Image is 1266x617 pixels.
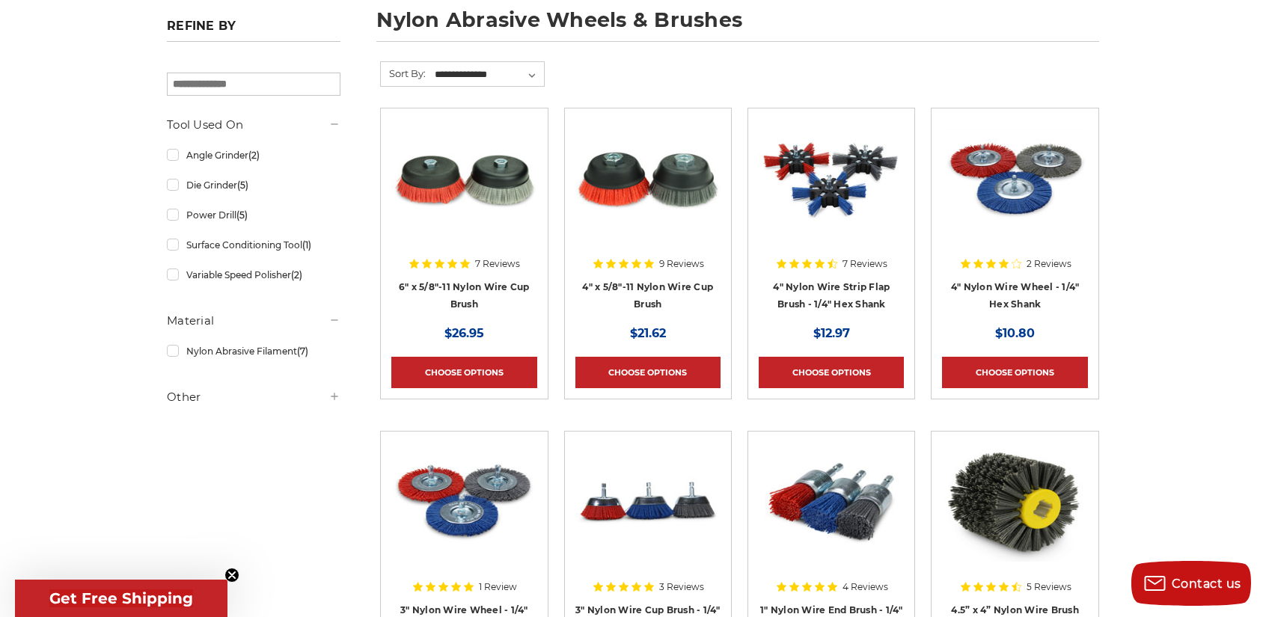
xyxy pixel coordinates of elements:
[167,388,340,406] h5: Other
[995,326,1035,340] span: $10.80
[391,357,536,388] a: Choose Options
[248,150,260,161] span: (2)
[237,179,248,191] span: (5)
[942,357,1087,388] a: Choose Options
[376,10,1099,42] h1: nylon abrasive wheels & brushes
[575,442,721,562] img: 3" Nylon Wire Cup Brush - 1/4" Hex Shank
[1172,577,1241,591] span: Contact us
[167,116,340,134] h5: Tool Used On
[224,568,239,583] button: Close teaser
[302,239,311,251] span: (1)
[167,262,340,288] a: Variable Speed Polisher
[236,209,248,221] span: (5)
[1131,561,1251,606] button: Contact us
[381,62,426,85] label: Sort By:
[575,357,721,388] a: Choose Options
[942,442,1087,562] img: 4.5 inch x 4 inch Abrasive nylon brush
[49,589,193,607] span: Get Free Shipping
[759,442,904,562] img: 1 inch nylon wire end brush
[291,269,302,280] span: (2)
[575,119,721,310] a: 4" x 5/8"-11 Nylon Wire Cup Brushes
[297,346,308,357] span: (7)
[167,19,340,42] h5: Refine by
[432,64,544,86] select: Sort By:
[15,580,227,617] div: Get Free ShippingClose teaser
[167,232,340,258] a: Surface Conditioning Tool
[167,142,340,168] a: Angle Grinder
[813,326,850,340] span: $12.97
[391,119,536,310] a: 6" x 5/8"-11 Nylon Wire Wheel Cup Brushes
[167,202,340,228] a: Power Drill
[759,357,904,388] a: Choose Options
[391,442,536,562] img: Nylon Filament Wire Wheels with Hex Shank
[630,326,666,340] span: $21.62
[391,119,536,239] img: 6" x 5/8"-11 Nylon Wire Wheel Cup Brushes
[575,119,721,239] img: 4" x 5/8"-11 Nylon Wire Cup Brushes
[167,312,340,330] h5: Material
[759,119,904,310] a: 4 inch strip flap brush
[942,119,1087,310] a: 4 inch nylon wire wheel for drill
[444,326,484,340] span: $26.95
[167,338,340,364] a: Nylon Abrasive Filament
[942,119,1087,239] img: 4 inch nylon wire wheel for drill
[167,172,340,198] a: Die Grinder
[759,119,904,239] img: 4 inch strip flap brush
